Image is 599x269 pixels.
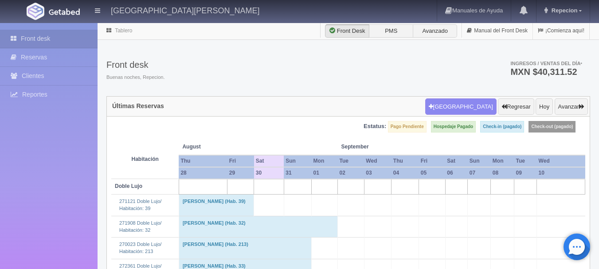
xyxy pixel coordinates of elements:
th: 02 [338,167,364,179]
label: Avanzado [413,24,457,38]
label: Check-in (pagado) [480,121,524,133]
th: Fri [419,155,446,167]
th: Wed [537,155,585,167]
th: 30 [254,167,284,179]
a: Tablero [115,27,132,34]
th: Thu [392,155,419,167]
h4: Últimas Reservas [112,103,164,109]
label: Pago Pendiente [388,121,427,133]
span: Ingresos / Ventas del día [510,61,582,66]
th: Fri [227,155,254,167]
img: Getabed [49,8,80,15]
a: 271908 Doble Lujo/Habitación: 32 [119,220,161,233]
th: 07 [468,167,491,179]
button: Avanzar [555,98,588,115]
th: Tue [514,155,536,167]
th: Mon [491,155,514,167]
a: Manual del Front Desk [462,22,532,39]
td: [PERSON_NAME] (Hab. 32) [179,216,337,237]
label: PMS [369,24,413,38]
a: ¡Comienza aquí! [533,22,589,39]
th: 05 [419,167,446,179]
th: Sun [468,155,491,167]
button: Regresar [498,98,534,115]
th: 10 [537,167,585,179]
span: August [182,143,250,151]
label: Estatus: [364,122,386,131]
td: [PERSON_NAME] (Hab. 39) [179,195,254,216]
label: Hospedaje Pagado [431,121,476,133]
span: Buenas noches, Repecion. [106,74,164,81]
th: Mon [312,155,338,167]
th: 01 [312,167,338,179]
th: 29 [227,167,254,179]
th: 03 [364,167,392,179]
th: Sat [445,155,468,167]
th: Tue [338,155,364,167]
img: Getabed [27,3,44,20]
a: 270023 Doble Lujo/Habitación: 213 [119,242,161,254]
h4: [GEOGRAPHIC_DATA][PERSON_NAME] [111,4,259,16]
button: Hoy [536,98,553,115]
strong: Habitación [132,156,159,162]
th: Sat [254,155,284,167]
span: September [341,143,388,151]
label: Check-out (pagado) [529,121,576,133]
th: 31 [284,167,311,179]
th: Sun [284,155,311,167]
th: 09 [514,167,536,179]
button: [GEOGRAPHIC_DATA] [425,98,497,115]
h3: MXN $40,311.52 [510,67,582,76]
a: 271121 Doble Lujo/Habitación: 39 [119,199,161,211]
th: 08 [491,167,514,179]
th: 28 [179,167,227,179]
span: Repecion [549,7,578,14]
td: [PERSON_NAME] (Hab. 213) [179,238,311,259]
th: Thu [179,155,227,167]
label: Front Desk [325,24,369,38]
b: Doble Lujo [115,183,142,189]
h3: Front desk [106,60,164,70]
th: 04 [392,167,419,179]
th: Wed [364,155,392,167]
th: 06 [445,167,468,179]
